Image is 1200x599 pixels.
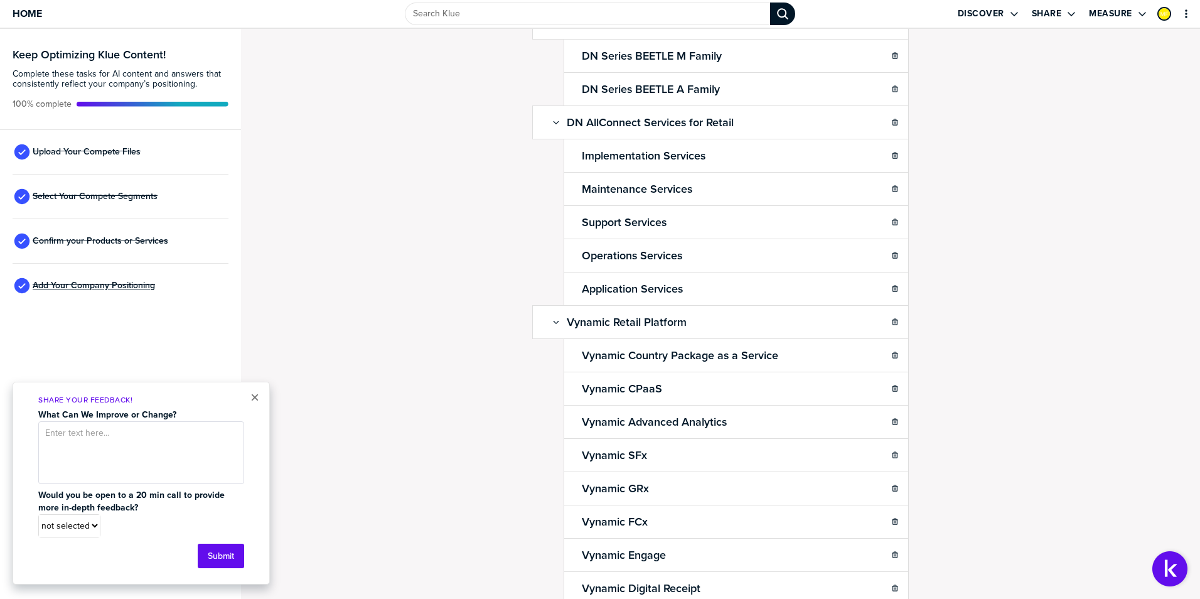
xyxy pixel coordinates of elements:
[579,413,729,431] h2: Vynamic Advanced Analytics
[579,280,685,298] h2: Application Services
[1157,7,1171,21] div: Maico Ferreira
[13,49,228,60] h3: Keep Optimizing Klue Content!
[579,147,708,165] h2: Implementation Services
[579,480,651,497] h2: Vynamic GRx
[579,47,724,65] h2: DN Series BEETLE M Family
[579,247,685,264] h2: Operations Services
[38,488,227,514] strong: Would you be open to a 20 min call to provide more in-depth feedback?
[33,147,141,157] span: Upload Your Compete Files
[579,513,650,531] h2: Vynamic FCx
[1089,8,1132,19] label: Measure
[579,546,668,564] h2: Vynamic Engage
[579,80,722,98] h2: DN Series BEETLE A Family
[38,408,176,421] strong: What Can We Improve or Change?
[579,213,669,231] h2: Support Services
[13,99,72,109] span: Active
[579,580,703,597] h2: Vynamic Digital Receipt
[250,390,259,405] button: Close
[579,446,650,464] h2: Vynamic SFx
[579,347,781,364] h2: Vynamic Country Package as a Service
[33,192,158,202] span: Select Your Compete Segments
[579,180,695,198] h2: Maintenance Services
[1156,6,1172,22] a: Edit Profile
[1159,8,1170,19] img: 781207ed1481c00c65955b44c3880d9b-sml.png
[33,236,168,246] span: Confirm your Products or Services
[13,69,228,89] span: Complete these tasks for AI content and answers that consistently reflect your company’s position...
[770,3,795,25] div: Search Klue
[198,544,244,568] button: Submit
[33,281,155,291] span: Add Your Company Positioning
[564,313,689,331] h2: Vynamic Retail Platform
[13,8,42,19] span: Home
[1032,8,1062,19] label: Share
[38,395,244,406] p: Share Your Feedback!
[579,380,665,397] h2: Vynamic CPaaS
[405,3,769,25] input: Search Klue
[564,114,736,131] h2: DN AllConnect Services for Retail
[958,8,1004,19] label: Discover
[1152,551,1187,586] button: Open Support Center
